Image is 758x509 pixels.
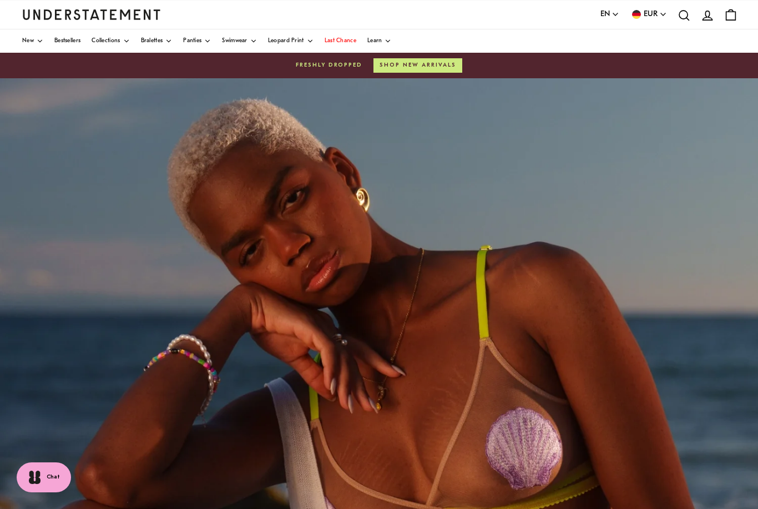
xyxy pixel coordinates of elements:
[325,38,356,44] span: Last Chance
[600,8,610,21] span: EN
[141,38,163,44] span: Bralettes
[367,38,382,44] span: Learn
[222,29,256,53] a: Swimwear
[373,58,462,73] button: Shop new arrivals
[54,38,80,44] span: Bestsellers
[630,8,667,21] button: EUR
[183,29,211,53] a: Panties
[325,29,356,53] a: Last Chance
[54,29,80,53] a: Bestsellers
[92,38,120,44] span: Collections
[183,38,201,44] span: Panties
[600,8,619,21] button: EN
[222,38,247,44] span: Swimwear
[296,61,362,70] span: Freshly dropped
[92,29,129,53] a: Collections
[47,473,60,482] span: Chat
[367,29,392,53] a: Learn
[22,38,34,44] span: New
[22,9,161,19] a: Understatement Homepage
[17,462,71,492] button: Chat
[22,29,43,53] a: New
[268,29,314,53] a: Leopard Print
[22,58,736,73] a: Freshly droppedShop new arrivals
[141,29,173,53] a: Bralettes
[268,38,304,44] span: Leopard Print
[644,8,658,21] span: EUR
